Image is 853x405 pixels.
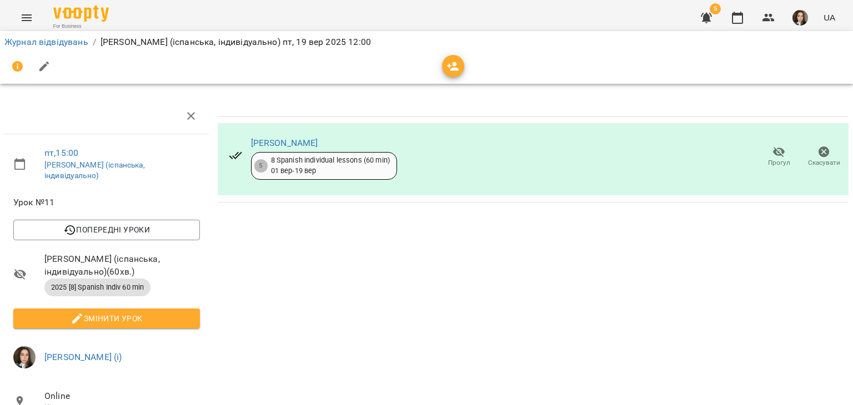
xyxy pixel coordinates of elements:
[44,282,150,292] span: 2025 [8] Spanish Indiv 60 min
[13,308,200,328] button: Змінити урок
[710,3,721,14] span: 5
[93,36,96,49] li: /
[792,10,808,26] img: 44d3d6facc12e0fb6bd7f330c78647dd.jfif
[13,346,36,368] img: 44d3d6facc12e0fb6bd7f330c78647dd.jfif
[44,389,200,403] span: Online
[44,160,145,180] a: [PERSON_NAME] (іспанська, індивідуально)
[808,158,840,168] span: Скасувати
[768,158,790,168] span: Прогул
[44,148,78,158] a: пт , 15:00
[22,223,191,236] span: Попередні уроки
[13,4,40,31] button: Menu
[251,138,318,148] a: [PERSON_NAME]
[4,37,88,47] a: Журнал відвідувань
[44,352,122,362] a: [PERSON_NAME] (і)
[819,7,840,28] button: UA
[254,159,268,173] div: 5
[4,36,849,49] nav: breadcrumb
[44,252,200,279] span: [PERSON_NAME] (іспанська, індивідуально) ( 60 хв. )
[271,155,390,176] div: 8 Spanish individual lessons (60 min) 01 вер - 19 вер
[53,23,109,30] span: For Business
[53,6,109,22] img: Voopty Logo
[756,141,801,173] button: Прогул
[824,12,835,23] span: UA
[801,141,846,173] button: Скасувати
[22,312,191,325] span: Змінити урок
[101,36,371,49] p: [PERSON_NAME] (іспанська, індивідуально) пт, 19 вер 2025 12:00
[13,220,200,240] button: Попередні уроки
[13,196,200,209] span: Урок №11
